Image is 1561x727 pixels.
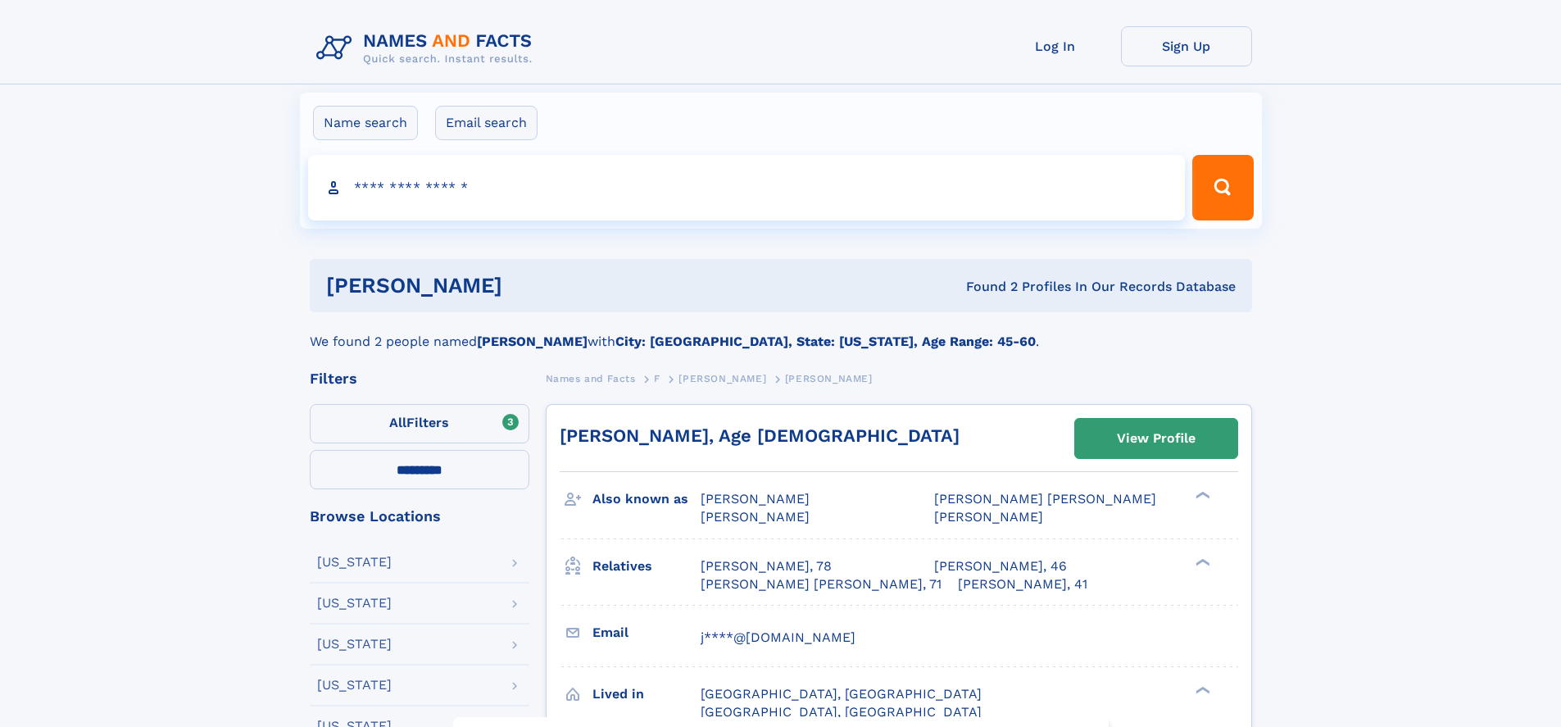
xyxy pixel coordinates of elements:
[326,275,734,296] h1: [PERSON_NAME]
[317,638,392,651] div: [US_STATE]
[1192,155,1253,220] button: Search Button
[654,373,660,384] span: F
[313,106,418,140] label: Name search
[701,686,982,702] span: [GEOGRAPHIC_DATA], [GEOGRAPHIC_DATA]
[310,404,529,443] label: Filters
[592,552,701,580] h3: Relatives
[389,415,406,430] span: All
[701,704,982,720] span: [GEOGRAPHIC_DATA], [GEOGRAPHIC_DATA]
[934,491,1156,507] span: [PERSON_NAME] [PERSON_NAME]
[310,312,1252,352] div: We found 2 people named with .
[701,491,810,507] span: [PERSON_NAME]
[308,155,1186,220] input: search input
[310,509,529,524] div: Browse Locations
[1191,557,1211,567] div: ❯
[701,557,832,575] a: [PERSON_NAME], 78
[317,597,392,610] div: [US_STATE]
[1191,684,1211,695] div: ❯
[934,509,1043,525] span: [PERSON_NAME]
[1121,26,1252,66] a: Sign Up
[654,368,660,388] a: F
[592,485,701,513] h3: Also known as
[785,373,873,384] span: [PERSON_NAME]
[546,368,636,388] a: Names and Facts
[592,619,701,647] h3: Email
[701,575,942,593] a: [PERSON_NAME] [PERSON_NAME], 71
[1117,420,1196,457] div: View Profile
[435,106,538,140] label: Email search
[615,334,1036,349] b: City: [GEOGRAPHIC_DATA], State: [US_STATE], Age Range: 45-60
[310,26,546,70] img: Logo Names and Facts
[477,334,588,349] b: [PERSON_NAME]
[934,557,1067,575] a: [PERSON_NAME], 46
[1075,419,1237,458] a: View Profile
[317,556,392,569] div: [US_STATE]
[958,575,1087,593] a: [PERSON_NAME], 41
[560,425,960,446] a: [PERSON_NAME], Age [DEMOGRAPHIC_DATA]
[592,680,701,708] h3: Lived in
[317,679,392,692] div: [US_STATE]
[734,278,1236,296] div: Found 2 Profiles In Our Records Database
[990,26,1121,66] a: Log In
[678,373,766,384] span: [PERSON_NAME]
[678,368,766,388] a: [PERSON_NAME]
[1191,490,1211,501] div: ❯
[701,509,810,525] span: [PERSON_NAME]
[310,371,529,386] div: Filters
